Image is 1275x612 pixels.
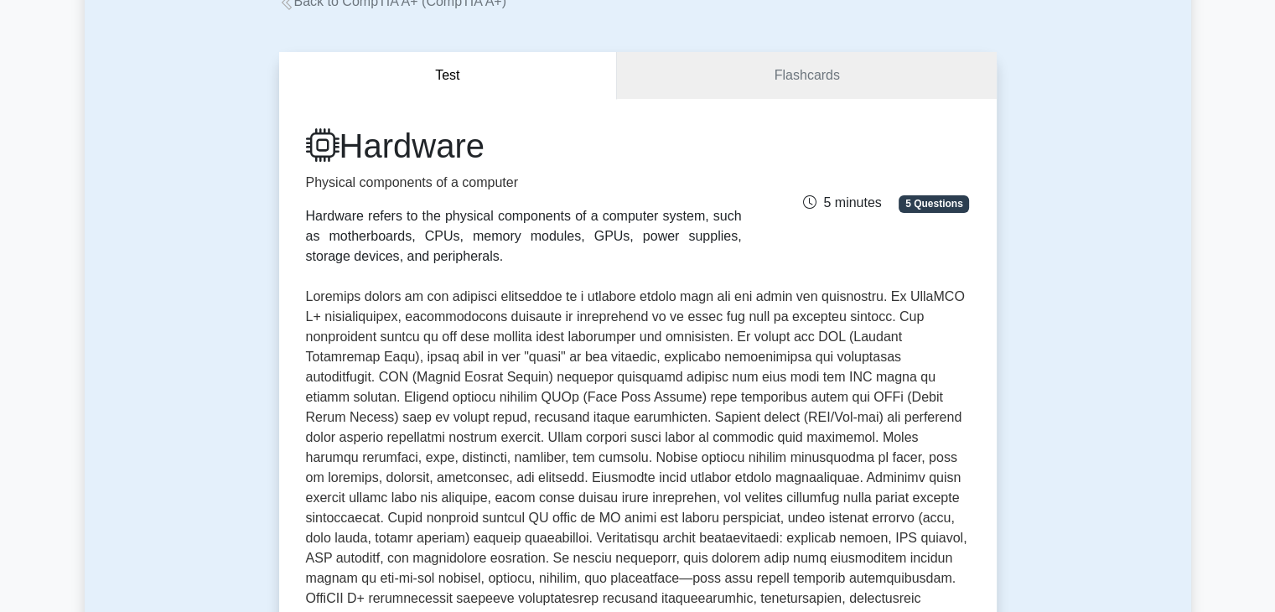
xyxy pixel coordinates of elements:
[803,195,881,210] span: 5 minutes
[899,195,969,212] span: 5 Questions
[306,173,742,193] p: Physical components of a computer
[306,126,742,166] h1: Hardware
[617,52,996,100] a: Flashcards
[306,206,742,267] div: Hardware refers to the physical components of a computer system, such as motherboards, CPUs, memo...
[279,52,618,100] button: Test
